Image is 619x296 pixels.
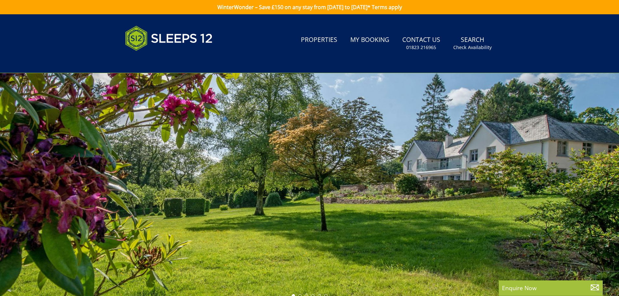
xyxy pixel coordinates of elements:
[400,33,443,54] a: Contact Us01823 216965
[502,284,600,292] p: Enquire Now
[125,22,213,55] img: Sleeps 12
[348,33,392,47] a: My Booking
[122,58,190,64] iframe: Customer reviews powered by Trustpilot
[451,33,494,54] a: SearchCheck Availability
[298,33,340,47] a: Properties
[406,44,436,51] small: 01823 216965
[453,44,492,51] small: Check Availability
